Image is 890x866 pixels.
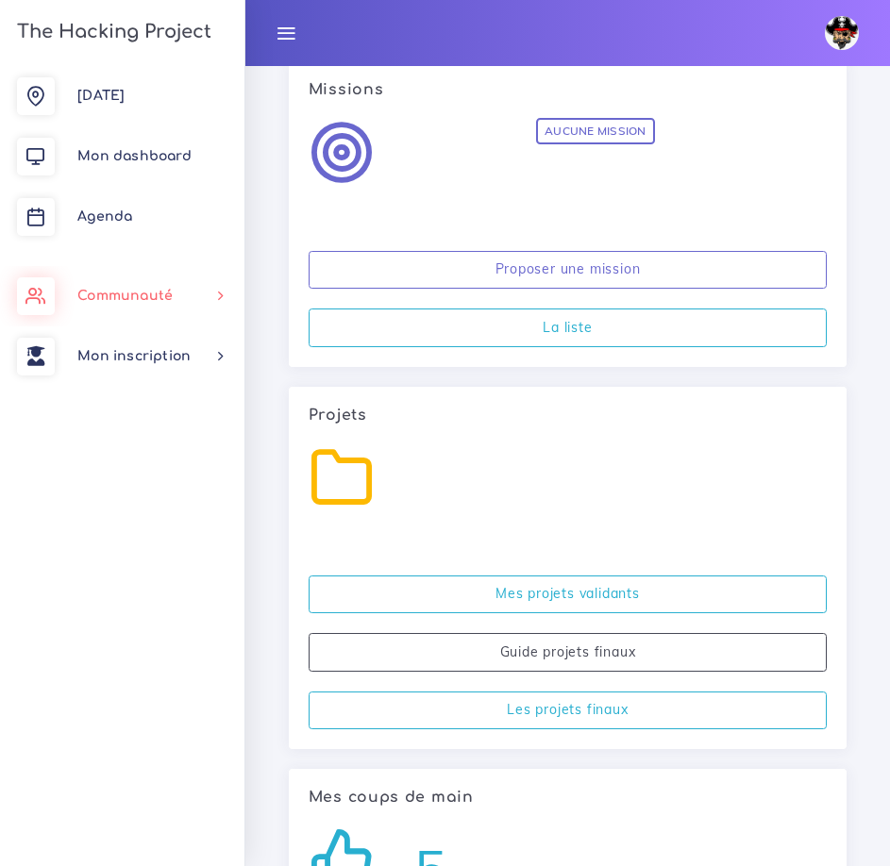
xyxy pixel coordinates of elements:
a: Les projets finaux [309,691,827,730]
span: [DATE] [77,89,125,103]
a: avatar [816,6,873,60]
h6: Projets [309,407,827,425]
span: Communauté [77,289,173,303]
span: Aucune mission [536,118,654,144]
img: avatar [825,16,859,50]
span: Mon inscription [77,349,191,363]
a: La liste [309,308,827,347]
a: Proposer une mission [309,251,827,290]
span: Mon dashboard [77,149,192,163]
a: Guide projets finaux [309,633,827,672]
span: Agenda [77,209,132,224]
h3: The Hacking Project [11,22,211,42]
h6: Missions [309,81,827,99]
h6: Mes coups de main [309,789,827,807]
a: Mes projets validants [309,575,827,614]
